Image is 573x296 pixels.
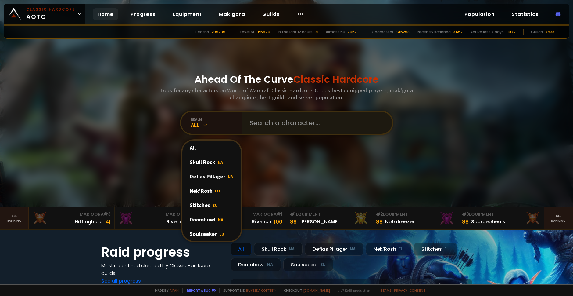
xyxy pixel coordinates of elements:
[385,218,414,225] div: Notafreezer
[158,87,415,101] h3: Look for any characters on World of Warcraft Classic Hardcore. Check best equipped players, mak'g...
[278,29,313,35] div: In the last 12 hours
[168,8,207,20] a: Equipment
[101,262,223,277] h4: Most recent raid cleaned by Classic Hardcore guilds
[274,217,282,226] div: 100
[182,155,241,169] div: Skull Rock
[105,217,111,226] div: 41
[195,29,209,35] div: Deaths
[507,8,543,20] a: Statistics
[93,8,118,20] a: Home
[204,211,283,217] div: Mak'Gora
[115,207,201,229] a: Mak'Gora#2Rivench100
[376,217,383,226] div: 88
[334,288,370,293] span: v. d752d5 - production
[32,211,111,217] div: Mak'Gora
[191,117,242,122] div: realm
[75,218,103,225] div: Hittinghard
[410,288,426,293] a: Consent
[414,243,457,256] div: Stitches
[246,288,276,293] a: Buy me a coffee
[258,29,270,35] div: 65970
[257,8,285,20] a: Guilds
[231,258,281,271] div: Doomhowl
[293,72,379,86] span: Classic Hardcore
[303,288,330,293] a: [DOMAIN_NAME]
[170,288,179,293] a: a fan
[213,203,217,208] span: EU
[191,122,242,129] div: All
[228,174,233,179] span: NA
[151,288,179,293] span: Made by
[267,262,273,268] small: NA
[350,246,356,252] small: NA
[506,29,516,35] div: 11077
[182,198,241,212] div: Stitches
[118,211,197,217] div: Mak'Gora
[396,29,410,35] div: 845258
[182,212,241,227] div: Doomhowl
[182,169,241,184] div: Defias Pillager
[126,8,160,20] a: Progress
[182,184,241,198] div: Nek'Rosh
[394,288,407,293] a: Privacy
[29,207,115,229] a: Mak'Gora#3Hittinghard41
[219,231,224,237] span: EU
[214,8,250,20] a: Mak'gora
[218,217,223,222] span: NA
[366,243,411,256] div: Nek'Rosh
[321,262,326,268] small: EU
[277,211,282,217] span: # 1
[167,218,186,225] div: Rivench
[305,243,363,256] div: Defias Pillager
[252,218,271,225] div: Rîvench
[4,4,85,24] a: Classic HardcoreAOTC
[231,279,472,295] a: [DATE]zgpetri on godDefias Pillager8 /90
[283,258,333,271] div: Soulseeker
[187,288,211,293] a: Report a bug
[299,218,340,225] div: [PERSON_NAME]
[290,217,297,226] div: 89
[195,72,379,87] h1: Ahead Of The Curve
[231,243,252,256] div: All
[104,211,111,217] span: # 3
[462,211,540,217] div: Equipment
[531,29,543,35] div: Guilds
[280,288,330,293] span: Checkout
[376,211,454,217] div: Equipment
[453,29,463,35] div: 3457
[101,277,141,284] a: See all progress
[254,243,303,256] div: Skull Rock
[289,246,295,252] small: NA
[101,243,223,262] h1: Raid progress
[460,8,500,20] a: Population
[246,112,385,134] input: Search a character...
[444,246,449,252] small: EU
[211,29,225,35] div: 205735
[544,207,573,229] a: Seeranking
[462,217,469,226] div: 88
[26,7,75,21] span: AOTC
[182,227,241,241] div: Soulseeker
[458,207,544,229] a: #3Equipment88Sourceoheals
[417,29,451,35] div: Recently scanned
[462,211,469,217] span: # 3
[471,218,505,225] div: Sourceoheals
[470,29,504,35] div: Active last 7 days
[290,211,296,217] span: # 1
[182,141,241,155] div: All
[218,159,223,165] span: NA
[215,188,220,194] span: EU
[290,211,368,217] div: Equipment
[545,29,554,35] div: 7538
[240,29,256,35] div: Level 60
[315,29,318,35] div: 21
[348,29,357,35] div: 2052
[219,288,276,293] span: Support me,
[372,29,393,35] div: Characters
[380,288,392,293] a: Terms
[399,246,404,252] small: EU
[26,7,75,12] small: Classic Hardcore
[286,207,372,229] a: #1Equipment89[PERSON_NAME]
[326,29,345,35] div: Almost 60
[201,207,287,229] a: Mak'Gora#1Rîvench100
